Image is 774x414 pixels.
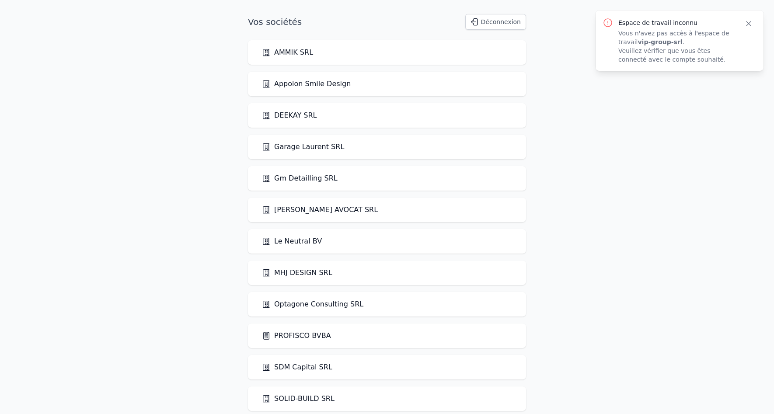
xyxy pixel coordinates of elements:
p: Espace de travail inconnu [618,18,734,27]
a: SDM Capital SRL [262,362,332,372]
a: Garage Laurent SRL [262,142,344,152]
h1: Vos sociétés [248,16,302,28]
a: Gm Detailling SRL [262,173,338,184]
a: Optagone Consulting SRL [262,299,363,310]
a: Appolon Smile Design [262,79,351,89]
button: Déconnexion [465,14,526,30]
strong: vip-group-srl [638,38,682,45]
a: [PERSON_NAME] AVOCAT SRL [262,205,378,215]
a: AMMIK SRL [262,47,313,58]
a: MHJ DESIGN SRL [262,268,332,278]
a: DEEKAY SRL [262,110,317,121]
p: Vous n'avez pas accès à l'espace de travail . Veuillez vérifier que vous êtes connecté avec le co... [618,29,734,64]
a: PROFISCO BVBA [262,331,331,341]
a: Le Neutral BV [262,236,322,247]
a: SOLID-BUILD SRL [262,393,335,404]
